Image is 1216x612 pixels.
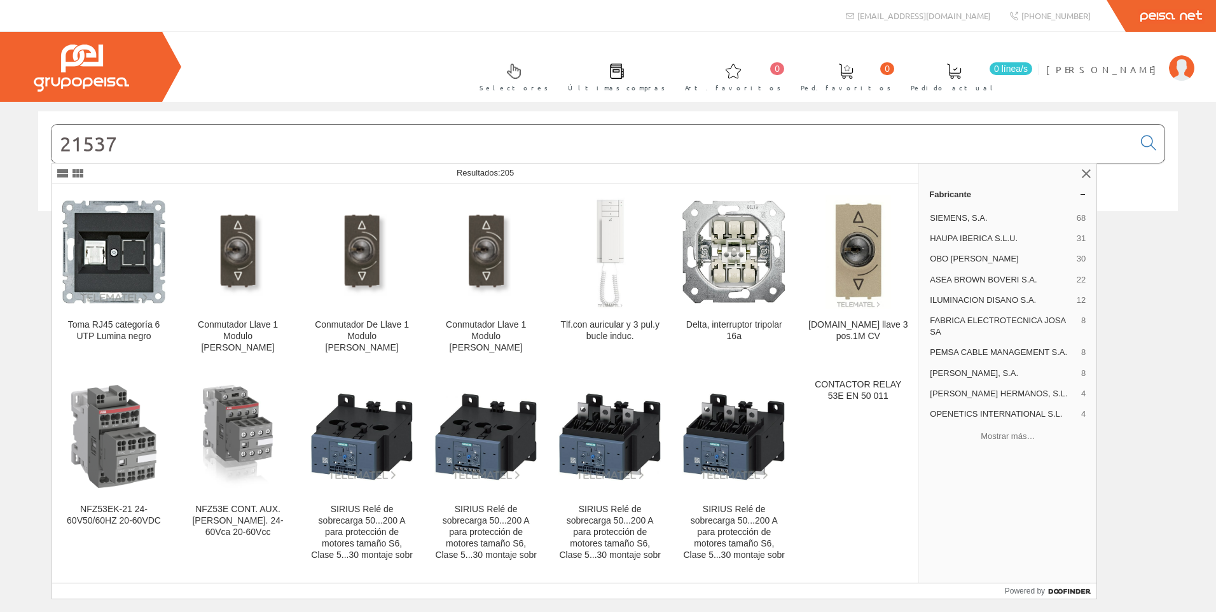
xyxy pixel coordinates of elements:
[424,369,548,576] a: SIRIUS Relé de sobrecarga 50...200 A para protección de motores tamaño S6, Clase 5...30 montaje s...
[62,200,165,303] img: Toma RJ45 categoría 6 UTP Lumina negro
[501,168,515,177] span: 205
[857,10,990,21] span: [EMAIL_ADDRESS][DOMAIN_NAME]
[930,368,1076,379] span: [PERSON_NAME], S.A.
[548,369,672,576] a: SIRIUS Relé de sobrecarga 50...200 A para protección de motores tamaño S6, Clase 5...30 montaje s...
[457,168,514,177] span: Resultados:
[682,393,785,481] img: SIRIUS Relé de sobrecarga 50...200 A para protección de motores tamaño S6, Clase 5...30 montaje sobr
[467,53,555,99] a: Selectores
[548,184,672,368] a: Tlf.con auricular y 3 pul.y bucle induc. Tlf.con auricular y 3 pul.y bucle induc.
[434,504,537,561] div: SIRIUS Relé de sobrecarga 50...200 A para protección de motores tamaño S6, Clase 5...30 montaje sobr
[186,385,289,488] img: NFZ53E CONT. AUX. BOB. 24-60Vca 20-60Vcc
[1021,10,1091,21] span: [PHONE_NUMBER]
[826,195,891,309] img: Conmut.de llave 3 pos.1M CV
[1077,233,1086,244] span: 31
[443,195,529,309] img: Conmutador Llave 1 Modulo Zenit Niessen
[52,369,176,576] a: NFZ53EK-21 24-60V50/60HZ 20-60VDC NFZ53EK-21 24-60V50/60HZ 20-60VDC
[424,184,548,368] a: Conmutador Llave 1 Modulo Zenit Niessen Conmutador Llave 1 Modulo [PERSON_NAME]
[62,504,165,527] div: NFZ53EK-21 24-60V50/60HZ 20-60VDC
[300,369,424,576] a: SIRIUS Relé de sobrecarga 50...200 A para protección de motores tamaño S6, Clase 5...30 montaje s...
[434,319,537,354] div: Conmutador Llave 1 Modulo [PERSON_NAME]
[176,369,300,576] a: NFZ53E CONT. AUX. BOB. 24-60Vca 20-60Vcc NFZ53E CONT. AUX. [PERSON_NAME]. 24-60Vca 20-60Vcc
[880,62,894,75] span: 0
[1077,274,1086,286] span: 22
[558,319,661,342] div: Tlf.con auricular y 3 pul.y bucle induc.
[480,81,548,94] span: Selectores
[310,319,413,354] div: Conmutador De Llave 1 Modulo [PERSON_NAME]
[682,504,785,561] div: SIRIUS Relé de sobrecarga 50...200 A para protección de motores tamaño S6, Clase 5...30 montaje sobr
[1046,63,1163,76] span: [PERSON_NAME]
[770,62,784,75] span: 0
[38,227,1178,238] div: © Grupo Peisa
[1005,583,1097,599] a: Powered by
[186,319,289,354] div: Conmutador Llave 1 Modulo [PERSON_NAME]
[672,184,796,368] a: Delta, interruptor tripolar 16a Delta, interruptor tripolar 16a
[990,62,1032,75] span: 0 línea/s
[558,393,661,481] img: SIRIUS Relé de sobrecarga 50...200 A para protección de motores tamaño S6, Clase 5...30 montaje sobr
[930,388,1076,400] span: [PERSON_NAME] HERMANOS, S.L.
[300,184,424,368] a: Conmutador De Llave 1 Modulo Zenit Niessen Conmutador De Llave 1 Modulo [PERSON_NAME]
[930,274,1072,286] span: ASEA BROWN BOVERI S.A.
[1046,53,1194,65] a: [PERSON_NAME]
[930,315,1076,338] span: FABRICA ELECTROTECNICA JOSA SA
[682,200,785,303] img: Delta, interruptor tripolar 16a
[930,253,1072,265] span: OBO [PERSON_NAME]
[796,184,920,368] a: Conmut.de llave 3 pos.1M CV [DOMAIN_NAME] llave 3 pos.1M CV
[1081,315,1086,338] span: 8
[186,504,289,538] div: NFZ53E CONT. AUX. [PERSON_NAME]. 24-60Vca 20-60Vcc
[591,195,629,309] img: Tlf.con auricular y 3 pul.y bucle induc.
[911,81,997,94] span: Pedido actual
[930,233,1072,244] span: HAUPA IBERICA S.L.U.
[568,81,665,94] span: Últimas compras
[1077,253,1086,265] span: 30
[310,393,413,481] img: SIRIUS Relé de sobrecarga 50...200 A para protección de motores tamaño S6, Clase 5...30 montaje sobr
[558,504,661,561] div: SIRIUS Relé de sobrecarga 50...200 A para protección de motores tamaño S6, Clase 5...30 montaje sobr
[1077,295,1086,306] span: 12
[682,319,785,342] div: Delta, interruptor tripolar 16a
[930,295,1072,306] span: ILUMINACION DISANO S.A.
[62,319,165,342] div: Toma RJ45 categoría 6 UTP Lumina negro
[319,195,405,309] img: Conmutador De Llave 1 Modulo Zenit Niessen
[930,347,1076,358] span: PEMSA CABLE MANAGEMENT S.A.
[930,212,1072,224] span: SIEMENS, S.A.
[176,184,300,368] a: Conmutador Llave 1 Modulo Zenit Niessen Conmutador Llave 1 Modulo [PERSON_NAME]
[34,45,129,92] img: Grupo Peisa
[672,369,796,576] a: SIRIUS Relé de sobrecarga 50...200 A para protección de motores tamaño S6, Clase 5...30 montaje s...
[1081,347,1086,358] span: 8
[195,195,281,309] img: Conmutador Llave 1 Modulo Zenit Niessen
[52,184,176,368] a: Toma RJ45 categoría 6 UTP Lumina negro Toma RJ45 categoría 6 UTP Lumina negro
[1081,368,1086,379] span: 8
[434,393,537,481] img: SIRIUS Relé de sobrecarga 50...200 A para protección de motores tamaño S6, Clase 5...30 montaje sobr
[1005,585,1045,597] span: Powered by
[806,379,909,402] div: CONTACTOR RELAY 53E EN 50 011
[919,184,1096,204] a: Fabricante
[52,125,1133,163] input: Buscar...
[1081,388,1086,400] span: 4
[1077,212,1086,224] span: 68
[555,53,672,99] a: Últimas compras
[310,504,413,561] div: SIRIUS Relé de sobrecarga 50...200 A para protección de motores tamaño S6, Clase 5...30 montaje sobr
[1081,408,1086,420] span: 4
[801,81,891,94] span: Ped. favoritos
[62,385,165,488] img: NFZ53EK-21 24-60V50/60HZ 20-60VDC
[924,426,1091,447] button: Mostrar más…
[930,408,1076,420] span: OPENETICS INTERNATIONAL S.L.
[806,319,909,342] div: [DOMAIN_NAME] llave 3 pos.1M CV
[685,81,781,94] span: Art. favoritos
[796,369,920,576] a: CONTACTOR RELAY 53E EN 50 011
